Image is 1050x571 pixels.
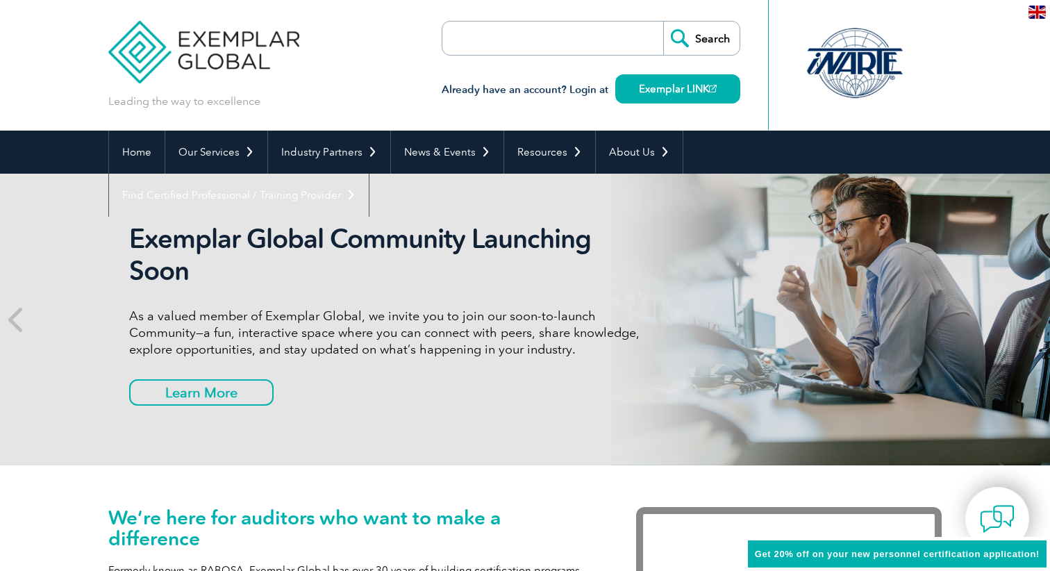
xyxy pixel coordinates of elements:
[129,308,650,358] p: As a valued member of Exemplar Global, we invite you to join our soon-to-launch Community—a fun, ...
[108,94,260,109] p: Leading the way to excellence
[709,85,717,92] img: open_square.png
[596,131,683,174] a: About Us
[442,81,740,99] h3: Already have an account? Login at
[129,223,650,287] h2: Exemplar Global Community Launching Soon
[980,502,1015,536] img: contact-chat.png
[109,174,369,217] a: Find Certified Professional / Training Provider
[1028,6,1046,19] img: en
[268,131,390,174] a: Industry Partners
[504,131,595,174] a: Resources
[391,131,503,174] a: News & Events
[615,74,740,104] a: Exemplar LINK
[109,131,165,174] a: Home
[129,379,274,406] a: Learn More
[663,22,740,55] input: Search
[755,549,1040,559] span: Get 20% off on your new personnel certification application!
[108,507,594,549] h1: We’re here for auditors who want to make a difference
[165,131,267,174] a: Our Services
